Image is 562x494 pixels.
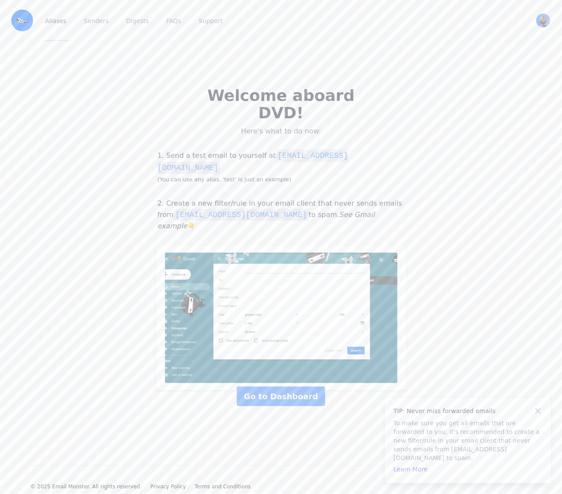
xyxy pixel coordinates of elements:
img: Add noreply@eml.monster to a Never Send to Spam filter in Gmail [165,253,397,383]
span: Terms and Conditions [195,484,251,490]
p: 2. Create a new filter/rule in your email client that never sends emails from to spam. 👇 [156,198,407,231]
p: 1. Send a test email to yourself at [156,150,407,184]
code: [EMAIL_ADDRESS][DOMAIN_NAME] [174,209,309,221]
p: Here's what to do now: [184,127,379,136]
small: (You can use any alias, 'test' is just an example) [158,176,292,183]
button: User menu [535,13,551,28]
h4: TIP: Never miss forwarded emails [394,407,542,415]
a: Go to Dashboard [237,387,325,406]
a: Learn More [394,466,427,473]
a: Privacy Policy [150,483,186,490]
li: © 2025 Email Monster. All rights reserved. [30,483,142,490]
img: DVD's Avatar [536,13,550,27]
i: See Gmail example [158,210,375,230]
p: To make sure you get all emails that are forwarded to you, it's recommended to create a new filte... [394,419,542,462]
code: [EMAIL_ADDRESS][DOMAIN_NAME] [158,150,348,174]
a: Terms and Conditions [195,483,251,490]
h2: Welcome aboard DVD! [184,87,379,122]
span: Privacy Policy [150,484,186,490]
img: Email Monster [11,10,33,31]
